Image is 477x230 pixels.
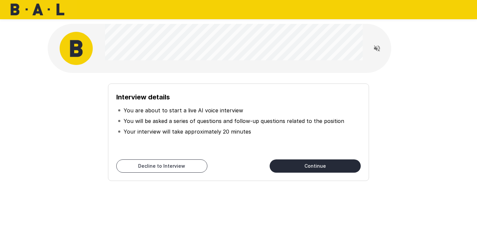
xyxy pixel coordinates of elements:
[60,32,93,65] img: bal_avatar.png
[124,106,243,114] p: You are about to start a live AI voice interview
[116,159,207,173] button: Decline to Interview
[270,159,361,173] button: Continue
[124,117,344,125] p: You will be asked a series of questions and follow-up questions related to the position
[370,42,384,55] button: Read questions aloud
[116,93,170,101] b: Interview details
[124,128,251,136] p: Your interview will take approximately 20 minutes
